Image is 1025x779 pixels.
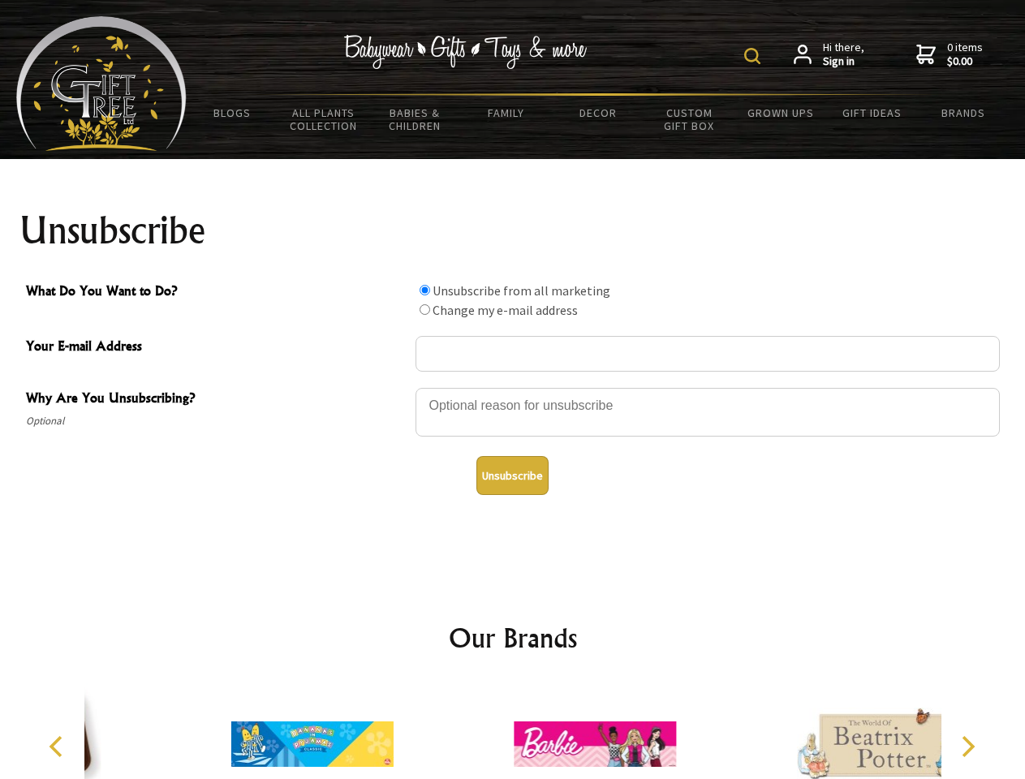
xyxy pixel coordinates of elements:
input: What Do You Want to Do? [420,285,430,295]
strong: Sign in [823,54,864,69]
a: Hi there,Sign in [794,41,864,69]
input: What Do You Want to Do? [420,304,430,315]
a: Gift Ideas [826,96,918,130]
a: Grown Ups [734,96,826,130]
a: BLOGS [187,96,278,130]
span: Why Are You Unsubscribing? [26,388,407,411]
label: Change my e-mail address [433,302,578,318]
span: Hi there, [823,41,864,69]
a: Brands [918,96,1010,130]
input: Your E-mail Address [416,336,1000,372]
button: Previous [41,729,76,764]
a: Family [461,96,553,130]
a: Decor [552,96,644,130]
a: Babies & Children [369,96,461,143]
span: 0 items [947,40,983,69]
a: All Plants Collection [278,96,370,143]
span: Your E-mail Address [26,336,407,359]
button: Unsubscribe [476,456,549,495]
img: Babyware - Gifts - Toys and more... [16,16,187,151]
textarea: Why Are You Unsubscribing? [416,388,1000,437]
span: What Do You Want to Do? [26,281,407,304]
span: Optional [26,411,407,431]
h2: Our Brands [32,618,993,657]
img: product search [744,48,760,64]
button: Next [950,729,985,764]
img: Babywear - Gifts - Toys & more [344,35,588,69]
strong: $0.00 [947,54,983,69]
label: Unsubscribe from all marketing [433,282,610,299]
a: Custom Gift Box [644,96,735,143]
a: 0 items$0.00 [916,41,983,69]
h1: Unsubscribe [19,211,1006,250]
